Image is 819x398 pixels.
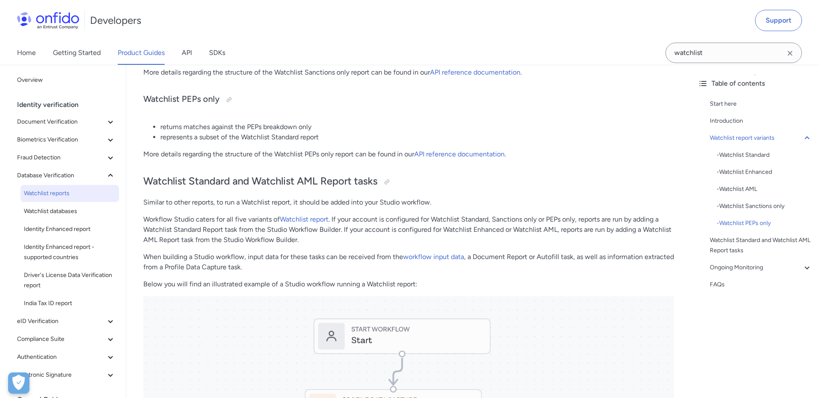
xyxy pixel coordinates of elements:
[14,113,119,130] button: Document Verification
[143,149,674,159] p: More details regarding the structure of the Watchlist PEPs only report can be found in our .
[717,201,812,211] div: - Watchlist Sanctions only
[24,242,116,262] span: Identity Enhanced report - supported countries
[17,170,105,181] span: Database Verification
[53,41,101,65] a: Getting Started
[717,150,812,160] div: - Watchlist Standard
[14,313,119,330] button: eID Verification
[17,41,36,65] a: Home
[14,167,119,184] button: Database Verification
[717,201,812,211] a: -Watchlist Sanctions only
[710,116,812,126] a: Introduction
[17,334,105,344] span: Compliance Suite
[143,67,674,78] p: More details regarding the structure of the Watchlist Sanctions only report can be found in our .
[717,150,812,160] a: -Watchlist Standard
[717,218,812,228] div: - Watchlist PEPs only
[17,96,122,113] div: Identity verification
[20,295,119,312] a: India Tax ID report
[160,132,674,142] li: represents a subset of the Watchlist Standard report
[20,221,119,238] a: Identity Enhanced report
[17,352,105,362] span: Authentication
[17,12,79,29] img: Onfido Logo
[24,224,116,234] span: Identity Enhanced report
[717,167,812,177] div: - Watchlist Enhanced
[710,99,812,109] a: Start here
[118,41,165,65] a: Product Guides
[143,93,674,107] h3: Watchlist PEPs only
[17,135,105,145] span: Biometrics Verification
[14,349,119,366] button: Authentication
[710,133,812,143] a: Watchlist report variants
[143,174,674,189] h2: Watchlist Standard and Watchlist AML Report tasks
[143,252,674,272] p: When building a Studio workflow, input data for these tasks can be received from the , a Document...
[209,41,225,65] a: SDKs
[717,218,812,228] a: -Watchlist PEPs only
[710,235,812,256] a: Watchlist Standard and Watchlist AML Report tasks
[20,239,119,266] a: Identity Enhanced report - supported countries
[14,149,119,166] button: Fraud Detection
[403,253,464,261] a: workflow input data
[14,366,119,384] button: Electronic Signature
[710,280,812,290] a: FAQs
[17,117,105,127] span: Document Verification
[785,48,795,58] svg: Clear search field button
[143,279,674,289] p: Below you will find an illustrated example of a Studio workflow running a Watchlist report:
[14,131,119,148] button: Biometrics Verification
[17,75,116,85] span: Overview
[665,43,802,63] input: Onfido search input field
[698,78,812,89] div: Table of contents
[24,270,116,291] span: Driver's License Data Verification report
[414,150,505,158] a: API reference documentation
[717,184,812,194] a: -Watchlist AML
[90,14,141,27] h1: Developers
[24,206,116,216] span: Watchlist databases
[20,267,119,294] a: Driver's License Data Verification report
[24,188,116,199] span: Watchlist reports
[17,316,105,326] span: eID Verification
[17,153,105,163] span: Fraud Detection
[17,370,105,380] span: Electronic Signature
[8,372,29,394] div: Cookie Preferences
[430,68,520,76] a: API reference documentation
[14,72,119,89] a: Overview
[717,184,812,194] div: - Watchlist AML
[160,122,674,132] li: returns matches against the PEPs breakdown only
[717,167,812,177] a: -Watchlist Enhanced
[24,298,116,309] span: India Tax ID report
[755,10,802,31] a: Support
[14,331,119,348] button: Compliance Suite
[143,214,674,245] p: Workflow Studio caters for all five variants of . If your account is configured for Watchlist Sta...
[182,41,192,65] a: API
[8,372,29,394] button: Open Preferences
[20,185,119,202] a: Watchlist reports
[710,262,812,273] a: Ongoing Monitoring
[143,197,674,208] p: Similar to other reports, to run a Watchlist report, it should be added into your Studio workflow.
[20,203,119,220] a: Watchlist databases
[280,215,328,223] a: Watchlist report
